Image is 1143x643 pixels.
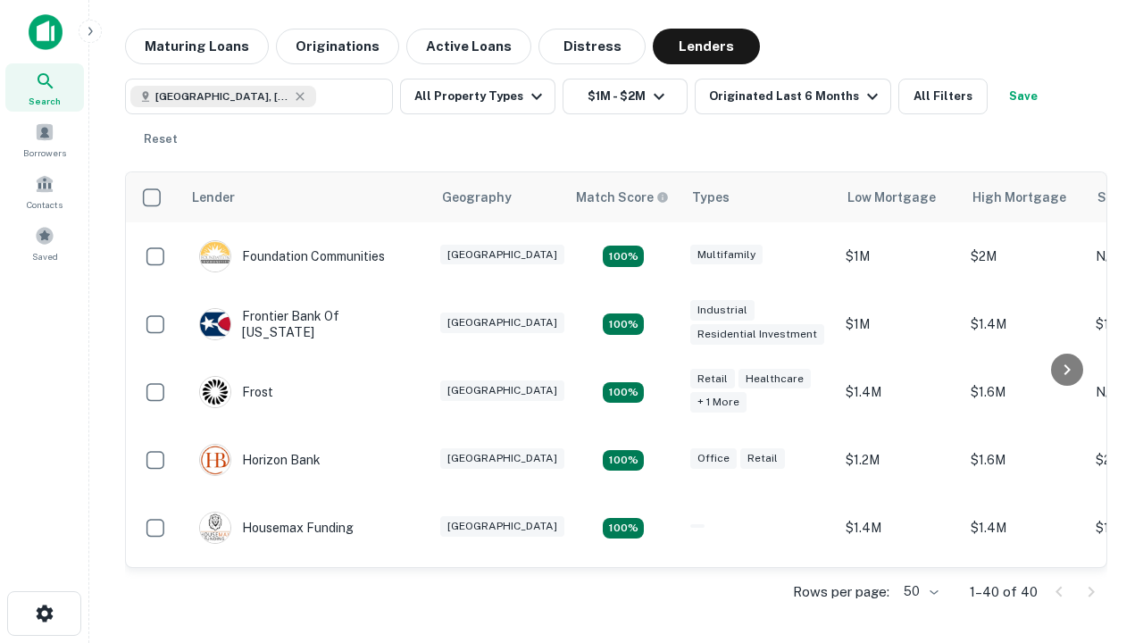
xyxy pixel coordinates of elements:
[199,444,321,476] div: Horizon Bank
[972,187,1066,208] div: High Mortgage
[653,29,760,64] button: Lenders
[793,581,889,603] p: Rows per page:
[576,188,669,207] div: Capitalize uses an advanced AI algorithm to match your search with the best lender. The match sco...
[29,94,61,108] span: Search
[5,167,84,215] a: Contacts
[27,197,63,212] span: Contacts
[690,245,763,265] div: Multifamily
[690,300,755,321] div: Industrial
[837,494,962,562] td: $1.4M
[200,309,230,339] img: picture
[962,222,1087,290] td: $2M
[200,241,230,271] img: picture
[576,188,665,207] h6: Match Score
[962,426,1087,494] td: $1.6M
[837,290,962,358] td: $1M
[440,448,564,469] div: [GEOGRAPHIC_DATA]
[199,308,413,340] div: Frontier Bank Of [US_STATE]
[565,172,681,222] th: Capitalize uses an advanced AI algorithm to match your search with the best lender. The match sco...
[29,14,63,50] img: capitalize-icon.png
[837,562,962,630] td: $1.4M
[440,245,564,265] div: [GEOGRAPHIC_DATA]
[5,219,84,267] a: Saved
[155,88,289,104] span: [GEOGRAPHIC_DATA], [GEOGRAPHIC_DATA], [GEOGRAPHIC_DATA]
[837,426,962,494] td: $1.2M
[690,448,737,469] div: Office
[962,358,1087,426] td: $1.6M
[442,187,512,208] div: Geography
[695,79,891,114] button: Originated Last 6 Months
[132,121,189,157] button: Reset
[125,29,269,64] button: Maturing Loans
[200,445,230,475] img: picture
[970,581,1038,603] p: 1–40 of 40
[400,79,555,114] button: All Property Types
[200,513,230,543] img: picture
[603,313,644,335] div: Matching Properties: 4, hasApolloMatch: undefined
[709,86,883,107] div: Originated Last 6 Months
[837,172,962,222] th: Low Mortgage
[181,172,431,222] th: Lender
[538,29,646,64] button: Distress
[962,290,1087,358] td: $1.4M
[995,79,1052,114] button: Save your search to get updates of matches that match your search criteria.
[406,29,531,64] button: Active Loans
[192,187,235,208] div: Lender
[603,246,644,267] div: Matching Properties: 4, hasApolloMatch: undefined
[897,579,941,605] div: 50
[200,377,230,407] img: picture
[740,448,785,469] div: Retail
[898,79,988,114] button: All Filters
[440,380,564,401] div: [GEOGRAPHIC_DATA]
[199,512,354,544] div: Housemax Funding
[5,63,84,112] a: Search
[690,324,824,345] div: Residential Investment
[431,172,565,222] th: Geography
[440,516,564,537] div: [GEOGRAPHIC_DATA]
[199,376,273,408] div: Frost
[276,29,399,64] button: Originations
[199,240,385,272] div: Foundation Communities
[603,450,644,472] div: Matching Properties: 4, hasApolloMatch: undefined
[837,358,962,426] td: $1.4M
[962,562,1087,630] td: $1.6M
[440,313,564,333] div: [GEOGRAPHIC_DATA]
[962,172,1087,222] th: High Mortgage
[1054,500,1143,586] iframe: Chat Widget
[563,79,688,114] button: $1M - $2M
[738,369,811,389] div: Healthcare
[603,518,644,539] div: Matching Properties: 4, hasApolloMatch: undefined
[681,172,837,222] th: Types
[692,187,730,208] div: Types
[962,494,1087,562] td: $1.4M
[690,369,735,389] div: Retail
[690,392,747,413] div: + 1 more
[847,187,936,208] div: Low Mortgage
[32,249,58,263] span: Saved
[603,382,644,404] div: Matching Properties: 4, hasApolloMatch: undefined
[5,115,84,163] a: Borrowers
[23,146,66,160] span: Borrowers
[837,222,962,290] td: $1M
